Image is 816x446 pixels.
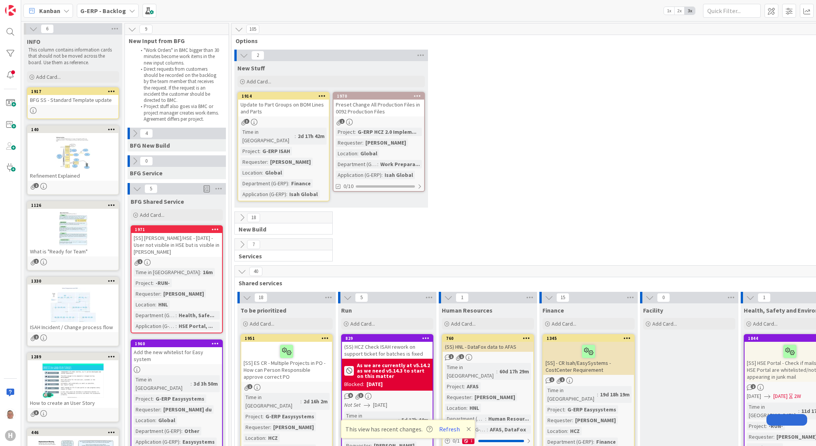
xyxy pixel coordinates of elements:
span: : [362,138,363,147]
span: : [773,433,775,441]
span: 6 [41,24,54,33]
span: 9 [348,393,353,398]
span: 1 [138,259,143,264]
div: Department (G-ERP) [336,160,377,168]
div: G-ERP ISAH [260,147,292,155]
span: 2 [34,183,39,188]
span: Facility [643,306,663,314]
a: 1971[SS] [PERSON_NAME]/HSE - [DATE] - User not visible in HSE but is visible in [PERSON_NAME]Time... [131,225,223,333]
div: 2d 16h 2m [302,397,330,406]
span: Add Card... [753,320,778,327]
div: Blocked: [344,380,364,388]
div: Department (G-ERP) [546,438,593,446]
div: [SS] ES CR - Multiple Projects in PO - How can Person Responsible approve correct PO [241,342,332,382]
a: 1330ISAH Incident / Change process flow [27,277,119,346]
span: : [179,438,181,446]
span: : [593,438,594,446]
div: Requester [546,416,572,424]
div: HNL [468,404,481,412]
div: G-ERP HCZ 2.0 Implem... [356,128,418,136]
div: 1917 [28,88,118,95]
span: : [295,132,296,140]
div: 2d 17h 42m [296,132,327,140]
span: 15 [556,293,569,302]
div: Application (G-ERP) [134,322,176,330]
div: 1345 [543,335,634,342]
div: Update to Part Groups on BOM Lines and Parts [238,100,329,116]
span: 1 [456,293,469,302]
div: Other [182,427,201,435]
div: [PERSON_NAME] [271,423,316,431]
div: [PERSON_NAME] [363,138,408,147]
div: Project [546,405,564,414]
span: 1 [459,354,464,359]
span: : [381,171,383,179]
div: Project [445,382,464,391]
div: [DATE] [367,380,383,388]
span: 1 [758,293,771,302]
div: HCZ [568,427,582,435]
span: To be prioritized [240,306,286,314]
p: This column contains information cards that should not be moved across the board. Use them as ref... [28,47,118,66]
div: 829(SS) HCZ Check ISAH rework on support ticket for batches is fixed [342,335,433,359]
span: : [155,300,156,309]
div: 3d 3h 50m [192,379,220,388]
span: : [798,407,799,415]
div: Human Resour... [486,414,531,423]
span: BFG Shared Service [131,198,184,205]
img: lD [5,409,16,419]
div: 1960 [131,340,222,347]
span: New Stuff [237,64,265,72]
span: : [153,394,154,403]
span: 5 [355,293,368,302]
div: Application (G-ERP) [134,438,179,446]
div: Location [240,168,262,177]
span: 40 [249,267,262,276]
div: Finance [594,438,618,446]
div: What is "Ready for Team" [28,246,118,256]
div: 2W [794,392,801,400]
div: 1970 [333,93,424,100]
span: : [160,405,161,414]
div: 1126 [28,202,118,209]
div: 1914 [238,93,329,100]
span: : [265,434,266,442]
div: 1126What is "Ready for Team" [28,202,118,256]
div: 1330 [31,278,118,284]
div: How to create an User Story [28,398,118,408]
div: Isah Global [383,171,415,179]
div: Project [134,394,153,403]
a: 1970Preset Change All Production Files in 0092 Production FilesProject:G-ERP HCZ 2.0 Implem...Req... [333,92,425,192]
li: "Work Orders" in BMC bigger than 30 minutes become work items in the new input columns. [136,47,220,66]
li: Direct requests from customers should be recorded on the backlog by the team member that receives... [136,66,220,104]
div: Global [358,149,379,158]
div: 16m [201,268,215,276]
span: : [300,397,302,406]
div: 60d 17h 29m [498,367,531,376]
div: Department (G-ERP) [240,179,288,188]
div: Time in [GEOGRAPHIC_DATA] [445,363,496,380]
span: 3 [244,119,249,124]
div: Department (G-ERP) [134,311,176,320]
span: [DATE] [773,392,788,400]
span: Add Card... [451,320,476,327]
span: BFG New Build [130,141,170,149]
div: Department (G-ERP) [134,427,181,435]
div: Project [244,412,262,421]
div: [PERSON_NAME] [473,393,517,401]
div: -RUN- [767,422,785,430]
span: This view has recent changes. [345,424,433,434]
div: 1960 [135,341,222,346]
div: Requester [134,290,160,298]
div: Preset Change All Production Files in 0092 Production Files [333,100,424,116]
div: 1345[SS] - CR Isah/EasySystems - CostCenter Requirement [543,335,634,375]
span: : [270,423,271,431]
img: Visit kanbanzone.com [5,5,16,16]
div: Project [240,147,259,155]
span: : [288,179,289,188]
div: 0/11 [443,436,533,446]
div: Location [546,427,567,435]
span: 1 [449,354,454,359]
div: Application (G-ERP) [240,190,286,198]
div: 1917 [31,89,118,94]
